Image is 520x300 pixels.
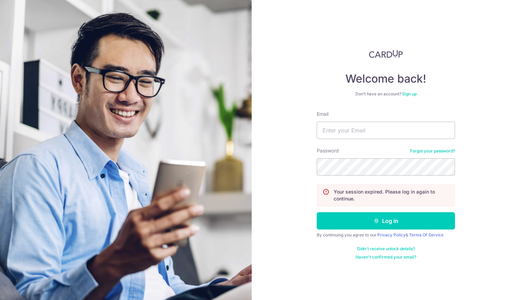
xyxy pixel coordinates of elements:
label: Password [317,147,339,154]
a: Didn't receive unlock details? [357,246,415,252]
a: Sign up [402,91,417,96]
div: Don’t have an account? [317,91,455,97]
p: Your session expired. Please log in again to continue. [334,188,449,202]
h4: Welcome back! [317,72,455,86]
a: Forgot your password? [410,148,455,154]
input: Enter your Email [317,122,455,139]
label: Email [317,111,328,118]
a: Terms Of Service [409,232,444,237]
img: CardUp Logo [369,50,403,58]
button: Log in [317,212,455,229]
a: Privacy Policy [377,232,406,237]
div: By continuing you agree to our & [317,232,455,238]
a: Haven't confirmed your email? [355,254,416,260]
